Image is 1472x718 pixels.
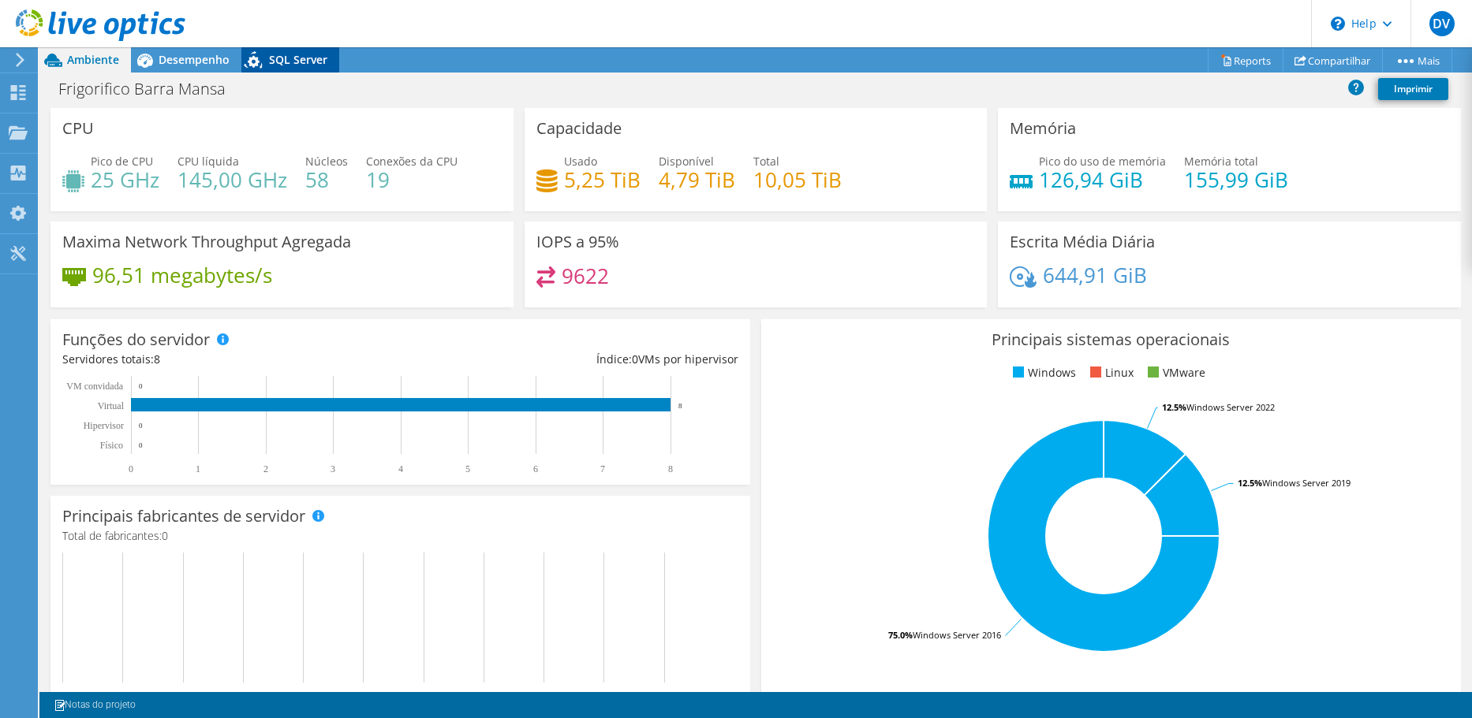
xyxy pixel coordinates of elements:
a: Mais [1382,48,1452,73]
span: DV [1429,11,1455,36]
span: Ambiente [67,52,119,67]
h4: Total de fabricantes: [62,527,738,545]
h4: 96,51 megabytes/s [92,266,272,284]
h4: 10,05 TiB [753,171,842,188]
h3: Escrita Média Diária [1010,233,1155,251]
h3: Principais fabricantes de servidor [62,508,305,525]
text: VM convidada [66,381,123,392]
text: 2 [263,463,268,474]
text: 6 [533,463,538,474]
text: Virtual [98,400,125,411]
h3: Funções do servidor [62,331,210,348]
h3: IOPS a 95% [536,233,619,251]
h3: CPU [62,120,94,137]
h4: 9622 [562,267,609,285]
a: Imprimir [1378,78,1448,100]
span: 8 [154,352,160,366]
div: Servidores totais: [62,351,400,368]
text: 0 [129,463,133,474]
text: 8 [678,402,682,410]
h3: Capacidade [536,120,622,137]
text: 4 [398,463,403,474]
span: CPU líquida [177,154,239,169]
h3: Maxima Network Throughput Agregada [62,233,351,251]
text: Hipervisor [84,420,124,431]
h4: 5,25 TiB [564,171,641,188]
li: Windows [1009,364,1076,381]
h4: 25 GHz [91,171,159,188]
a: Compartilhar [1283,48,1383,73]
a: Reports [1208,48,1283,73]
h4: 19 [366,171,458,188]
text: 5 [465,463,470,474]
span: Usado [564,154,597,169]
span: Total [753,154,779,169]
tspan: Físico [100,440,123,451]
h4: 145,00 GHz [177,171,287,188]
text: 7 [600,463,605,474]
div: Índice: VMs por hipervisor [400,351,738,368]
span: 0 [162,528,168,543]
svg: \n [1331,17,1345,31]
h4: 644,91 GiB [1043,266,1147,284]
a: Notas do projeto [43,695,147,715]
tspan: Windows Server 2022 [1186,401,1275,413]
text: 0 [139,441,143,449]
tspan: Windows Server 2019 [1262,477,1351,489]
h4: 58 [305,171,348,188]
span: Pico do uso de memória [1039,154,1166,169]
text: 0 [139,382,143,390]
tspan: 12.5% [1162,401,1186,413]
text: 1 [196,463,200,474]
tspan: 75.0% [888,629,913,641]
text: 8 [668,463,673,474]
span: Conexões da CPU [366,154,458,169]
h4: 155,99 GiB [1184,171,1288,188]
span: SQL Server [269,52,327,67]
h1: Frigorifico Barra Mansa [51,80,250,98]
li: Linux [1086,364,1134,381]
h3: Principais sistemas operacionais [773,331,1449,348]
span: Memória total [1184,154,1258,169]
span: Disponível [659,154,714,169]
h3: Memória [1010,120,1076,137]
text: 0 [139,422,143,430]
text: 3 [331,463,335,474]
span: Pico de CPU [91,154,153,169]
li: VMware [1144,364,1205,381]
h4: 4,79 TiB [659,171,735,188]
span: Desempenho [159,52,230,67]
h4: 126,94 GiB [1039,171,1166,188]
tspan: 12.5% [1238,477,1262,489]
span: 0 [632,352,638,366]
span: Núcleos [305,154,348,169]
tspan: Windows Server 2016 [913,629,1001,641]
